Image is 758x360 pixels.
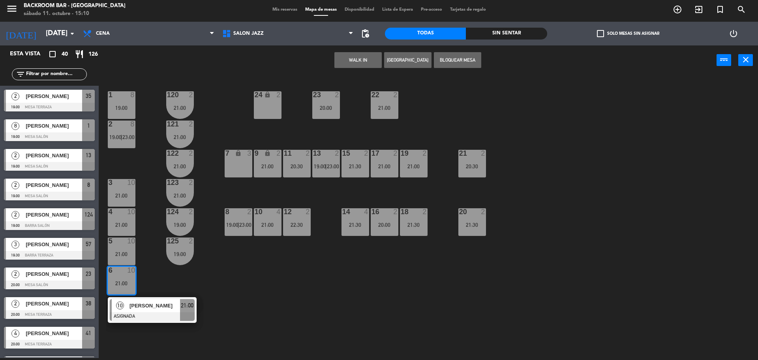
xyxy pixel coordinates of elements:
[597,30,604,37] span: check_box_outline_blank
[166,193,194,198] div: 21:00
[341,164,369,169] div: 21:30
[11,300,19,308] span: 2
[26,329,82,337] span: [PERSON_NAME]
[364,208,369,215] div: 4
[458,164,486,169] div: 20:30
[189,208,193,215] div: 2
[189,91,193,98] div: 2
[6,3,18,15] i: menu
[26,92,82,100] span: [PERSON_NAME]
[86,239,91,249] span: 57
[312,105,340,111] div: 20:00
[334,52,382,68] button: WALK IN
[371,105,398,111] div: 21:00
[122,134,135,140] span: 23:00
[121,134,122,140] span: |
[11,152,19,160] span: 2
[247,150,252,157] div: 3
[166,251,194,257] div: 19:00
[481,150,486,157] div: 2
[16,70,25,79] i: filter_list
[417,8,446,12] span: Pre-acceso
[341,8,378,12] span: Disponibilidad
[166,222,194,228] div: 19:00
[400,164,428,169] div: 21:00
[166,164,194,169] div: 21:00
[108,281,135,286] div: 21:00
[264,150,271,156] i: lock
[306,150,310,157] div: 2
[719,55,729,64] i: power_input
[108,193,135,198] div: 21:00
[86,269,91,279] span: 23
[26,240,82,249] span: [PERSON_NAME]
[276,208,281,215] div: 4
[75,49,84,59] i: restaurant
[86,328,91,338] span: 41
[393,150,398,157] div: 2
[11,211,19,219] span: 2
[314,163,326,170] span: 19:00
[86,151,91,160] span: 13
[116,302,124,309] span: 10
[11,181,19,189] span: 2
[189,237,193,245] div: 2
[108,222,135,228] div: 21:00
[741,55,750,64] i: close
[342,150,343,157] div: 15
[181,301,193,310] span: 21:00
[25,70,86,79] input: Filtrar por nombre...
[276,91,281,98] div: 2
[239,222,251,228] span: 23:00
[360,29,370,38] span: pending_actions
[109,134,122,140] span: 19:00
[729,29,738,38] i: power_settings_new
[235,150,242,156] i: lock
[26,300,82,308] span: [PERSON_NAME]
[87,180,90,190] span: 8
[166,134,194,140] div: 21:00
[87,121,90,130] span: 1
[335,91,340,98] div: 2
[129,302,180,310] span: [PERSON_NAME]
[11,241,19,249] span: 3
[86,91,91,101] span: 35
[130,121,135,128] div: 8
[283,222,311,228] div: 22:30
[48,49,57,59] i: crop_square
[86,299,91,308] span: 38
[254,222,281,228] div: 21:00
[189,150,193,157] div: 2
[385,28,466,40] div: Todas
[226,222,238,228] span: 19:00
[371,222,398,228] div: 20:00
[325,163,327,170] span: |
[434,52,481,68] button: Bloquear Mesa
[26,181,82,189] span: [PERSON_NAME]
[673,5,682,14] i: add_circle_outline
[11,122,19,130] span: 8
[24,10,126,18] div: sábado 11. octubre - 15:10
[306,208,310,215] div: 2
[393,91,398,98] div: 2
[446,8,490,12] span: Tarjetas de regalo
[62,50,68,59] span: 40
[96,31,110,36] span: Cena
[233,31,264,36] span: Salón jazz
[715,5,725,14] i: turned_in_not
[254,164,281,169] div: 21:00
[422,208,427,215] div: 2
